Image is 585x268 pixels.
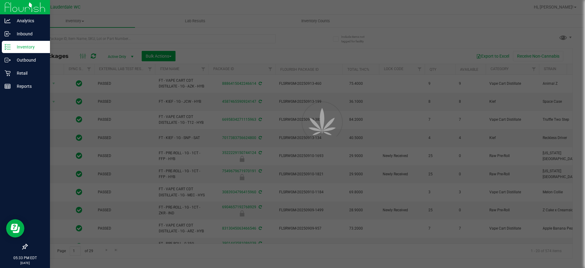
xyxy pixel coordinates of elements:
[5,18,11,24] inline-svg: Analytics
[6,219,24,238] iframe: Resource center
[3,255,47,261] p: 05:33 PM EDT
[5,44,11,50] inline-svg: Inventory
[5,31,11,37] inline-svg: Inbound
[11,30,47,38] p: Inbound
[5,70,11,76] inline-svg: Retail
[3,261,47,265] p: [DATE]
[11,83,47,90] p: Reports
[5,57,11,63] inline-svg: Outbound
[11,70,47,77] p: Retail
[11,17,47,24] p: Analytics
[11,43,47,51] p: Inventory
[5,83,11,89] inline-svg: Reports
[11,56,47,64] p: Outbound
